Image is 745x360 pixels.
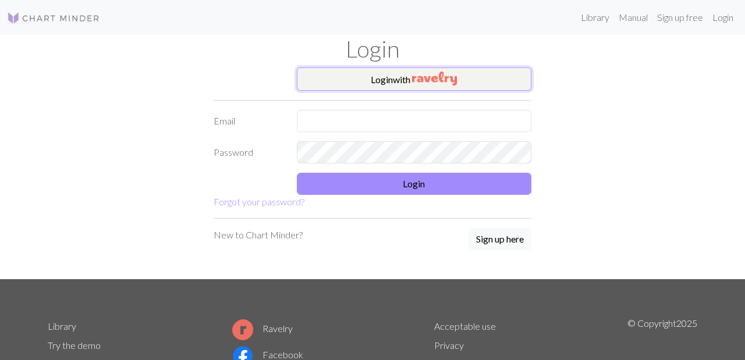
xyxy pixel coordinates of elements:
a: Try the demo [48,340,101,351]
a: Privacy [434,340,464,351]
a: Library [48,320,76,332]
a: Manual [614,6,652,29]
p: New to Chart Minder? [214,228,303,242]
a: Sign up free [652,6,708,29]
a: Ravelry [232,323,293,334]
a: Sign up here [469,228,531,251]
label: Email [207,110,290,132]
label: Password [207,141,290,163]
a: Library [576,6,614,29]
button: Sign up here [469,228,531,250]
img: Ravelry [412,72,457,85]
img: Logo [7,11,100,25]
a: Forgot your password? [214,196,304,207]
a: Acceptable use [434,320,496,332]
a: Login [708,6,738,29]
h1: Login [41,35,704,63]
button: Login [297,173,532,195]
a: Facebook [232,349,303,360]
img: Ravelry logo [232,319,253,340]
button: Loginwith [297,67,532,91]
